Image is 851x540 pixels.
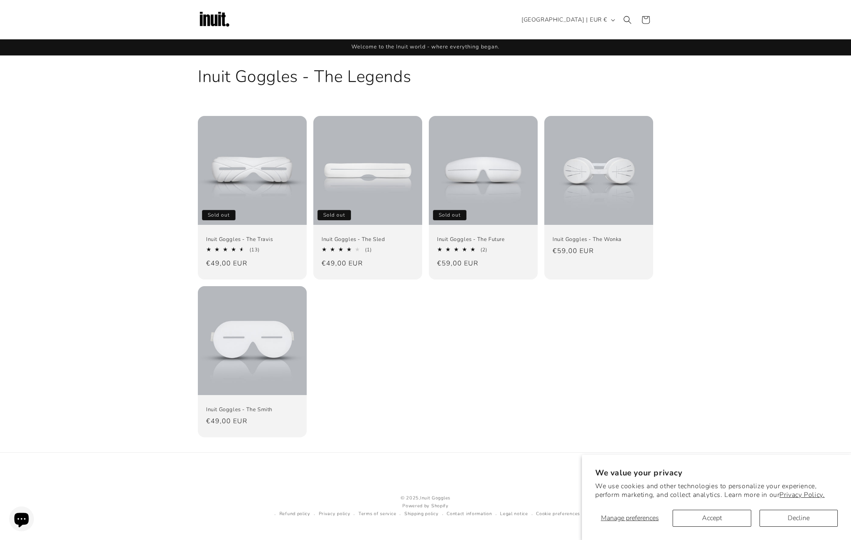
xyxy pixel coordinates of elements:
[271,494,580,502] small: © 2025,
[206,236,298,243] a: Inuit Goggles - The Travis
[522,15,607,24] span: [GEOGRAPHIC_DATA] | EUR €
[760,510,838,527] button: Decline
[595,468,838,478] h2: We value your privacy
[198,3,231,36] img: Inuit Logo
[595,482,838,499] p: We use cookies and other technologies to personalize your experience, perform marketing, and coll...
[206,406,298,413] a: Inuit Goggles - The Smith
[500,510,528,518] a: Legal notice
[402,503,449,509] a: Powered by Shopify
[279,510,310,518] a: Refund policy
[536,510,580,518] a: Cookie preferences
[322,236,414,243] a: Inuit Goggles - The Sled
[447,510,492,518] a: Contact information
[618,11,637,29] summary: Search
[517,12,618,28] button: [GEOGRAPHIC_DATA] | EUR €
[437,236,529,243] a: Inuit Goggles - The Future
[673,510,751,527] button: Accept
[198,66,653,87] h1: Inuit Goggles - The Legends
[601,513,659,523] span: Manage preferences
[7,506,36,533] inbox-online-store-chat: Shopify online store chat
[198,39,653,55] div: Announcement
[595,510,664,527] button: Manage preferences
[779,490,825,499] a: Privacy Policy.
[420,495,450,501] a: Inuit Goggles
[358,510,396,518] a: Terms of service
[404,510,439,518] a: Shipping policy
[319,510,351,518] a: Privacy policy
[553,236,645,243] a: Inuit Goggles - The Wonka
[351,43,500,51] span: Welcome to the Inuit world - where everything began.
